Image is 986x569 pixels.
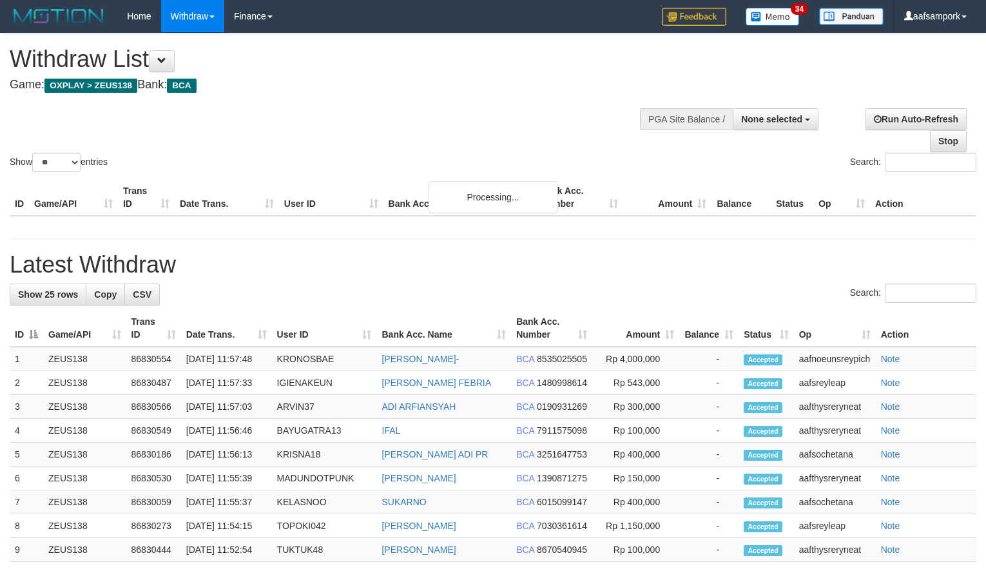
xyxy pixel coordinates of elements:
[744,521,782,532] span: Accepted
[18,289,78,300] span: Show 25 rows
[592,443,679,467] td: Rp 400,000
[537,378,587,388] span: Copy 1480998614 to clipboard
[794,538,876,562] td: aafthysreryneat
[794,514,876,538] td: aafsreyleap
[679,419,739,443] td: -
[881,497,900,507] a: Note
[870,179,976,216] th: Action
[279,179,383,216] th: User ID
[10,6,108,26] img: MOTION_logo.png
[10,371,43,395] td: 2
[94,289,117,300] span: Copy
[429,181,557,213] div: Processing...
[640,108,733,130] div: PGA Site Balance /
[794,310,876,347] th: Op: activate to sort column ascending
[32,153,81,172] select: Showentries
[881,401,900,412] a: Note
[679,490,739,514] td: -
[535,179,623,216] th: Bank Acc. Number
[592,395,679,419] td: Rp 300,000
[516,401,534,412] span: BCA
[376,310,511,347] th: Bank Acc. Name: activate to sort column ascending
[739,310,794,347] th: Status: activate to sort column ascending
[537,449,587,459] span: Copy 3251647753 to clipboard
[592,419,679,443] td: Rp 100,000
[733,108,818,130] button: None selected
[124,284,160,305] a: CSV
[881,449,900,459] a: Note
[679,514,739,538] td: -
[516,425,534,436] span: BCA
[181,514,272,538] td: [DATE] 11:54:15
[881,378,900,388] a: Note
[679,443,739,467] td: -
[43,514,126,538] td: ZEUS138
[10,252,976,278] h1: Latest Withdraw
[382,521,456,531] a: [PERSON_NAME]
[865,108,967,130] a: Run Auto-Refresh
[10,467,43,490] td: 6
[537,425,587,436] span: Copy 7911575098 to clipboard
[537,545,587,555] span: Copy 8670540945 to clipboard
[885,153,976,172] input: Search:
[126,443,181,467] td: 86830186
[746,8,800,26] img: Button%20Memo.svg
[10,310,43,347] th: ID: activate to sort column descending
[10,490,43,514] td: 7
[794,347,876,371] td: aafnoeunsreypich
[744,426,782,437] span: Accepted
[43,419,126,443] td: ZEUS138
[43,538,126,562] td: ZEUS138
[794,490,876,514] td: aafsochetana
[126,419,181,443] td: 86830549
[592,467,679,490] td: Rp 150,000
[881,425,900,436] a: Note
[133,289,151,300] span: CSV
[679,467,739,490] td: -
[43,310,126,347] th: Game/API: activate to sort column ascending
[516,497,534,507] span: BCA
[382,354,459,364] a: [PERSON_NAME]-
[744,545,782,556] span: Accepted
[29,179,118,216] th: Game/API
[383,179,536,216] th: Bank Acc. Name
[850,284,976,303] label: Search:
[126,347,181,371] td: 86830554
[794,443,876,467] td: aafsochetana
[10,284,86,305] a: Show 25 rows
[126,514,181,538] td: 86830273
[794,371,876,395] td: aafsreyleap
[44,79,137,93] span: OXPLAY > ZEUS138
[592,347,679,371] td: Rp 4,000,000
[662,8,726,26] img: Feedback.jpg
[516,473,534,483] span: BCA
[10,443,43,467] td: 5
[10,79,644,92] h4: Game: Bank:
[43,371,126,395] td: ZEUS138
[885,284,976,303] input: Search:
[126,538,181,562] td: 86830444
[819,8,884,25] img: panduan.png
[744,474,782,485] span: Accepted
[679,395,739,419] td: -
[516,354,534,364] span: BCA
[272,371,377,395] td: IGIENAKEUN
[272,538,377,562] td: TUKTUK48
[181,467,272,490] td: [DATE] 11:55:39
[10,347,43,371] td: 1
[126,371,181,395] td: 86830487
[126,490,181,514] td: 86830059
[744,354,782,365] span: Accepted
[43,347,126,371] td: ZEUS138
[181,395,272,419] td: [DATE] 11:57:03
[181,347,272,371] td: [DATE] 11:57:48
[382,401,456,412] a: ADI ARFIANSYAH
[43,395,126,419] td: ZEUS138
[511,310,592,347] th: Bank Acc. Number: activate to sort column ascending
[592,538,679,562] td: Rp 100,000
[623,179,711,216] th: Amount
[272,419,377,443] td: BAYUGATRA13
[382,449,488,459] a: [PERSON_NAME] ADI PR
[794,395,876,419] td: aafthysreryneat
[881,354,900,364] a: Note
